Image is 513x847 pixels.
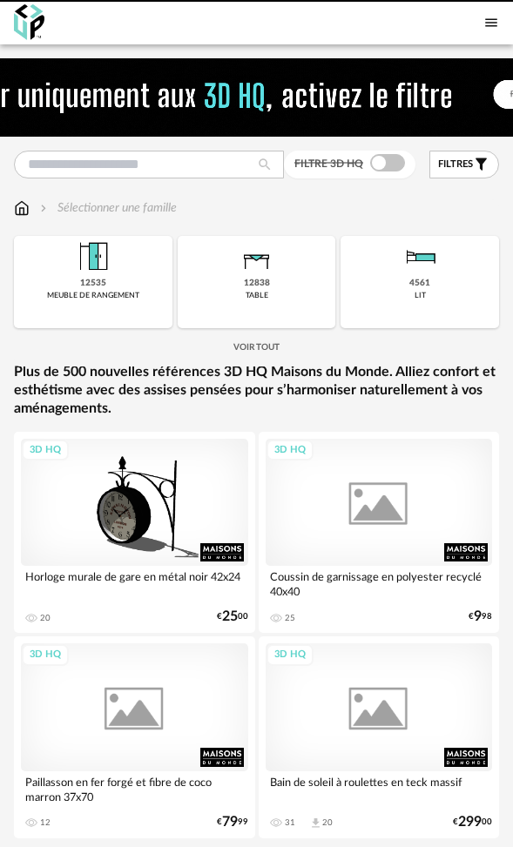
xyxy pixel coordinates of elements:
[14,636,255,838] a: 3D HQ Paillasson en fer forgé et fibre de coco marron 37x70 12 €7999
[285,817,295,828] div: 31
[14,363,499,417] a: Plus de 500 nouvelles références 3D HQ Maisons du Monde. Alliez confort et esthétisme avec des as...
[266,771,493,806] div: Bain de soleil à roulettes en teck massif
[409,278,430,289] div: 4561
[217,817,248,828] div: € 99
[37,199,51,217] img: svg+xml;base64,PHN2ZyB3aWR0aD0iMTYiIGhlaWdodD0iMTYiIHZpZXdCb3g9IjAgMCAxNiAxNiIgZmlsbD0ibm9uZSIgeG...
[267,440,314,461] div: 3D HQ
[468,158,473,171] span: s
[40,613,51,623] div: 20
[322,817,333,828] div: 20
[474,611,482,622] span: 9
[14,199,30,217] img: svg+xml;base64,PHN2ZyB3aWR0aD0iMTYiIGhlaWdodD0iMTciIHZpZXdCb3g9IjAgMCAxNiAxNyIgZmlsbD0ibm9uZSIgeG...
[438,158,468,171] span: filtre
[222,817,238,828] span: 79
[236,236,278,278] img: Table.png
[309,817,322,830] span: Download icon
[37,199,177,217] div: Sélectionner une famille
[14,432,255,634] a: 3D HQ Horloge murale de gare en métal noir 42x24 20 €2500
[259,636,500,838] a: 3D HQ Bain de soleil à roulettes en teck massif 31 Download icon 20 €29900
[266,566,493,601] div: Coussin de garnissage en polyester recyclé 40x40
[21,566,248,601] div: Horloge murale de gare en métal noir 42x24
[40,817,51,828] div: 12
[14,4,44,40] img: OXP
[72,236,114,278] img: Meuble%20de%20rangement.png
[267,644,314,666] div: 3D HQ
[469,611,492,622] div: € 98
[222,611,238,622] span: 25
[473,156,489,172] span: Filter icon
[246,291,268,300] div: table
[415,291,426,300] div: lit
[294,158,363,169] span: Filtre 3D HQ
[458,817,482,828] span: 299
[21,771,248,806] div: Paillasson en fer forgé et fibre de coco marron 37x70
[47,291,139,300] div: meuble de rangement
[80,278,106,289] div: 12535
[453,817,492,828] div: € 00
[483,13,499,31] span: Menu icon
[244,278,270,289] div: 12838
[14,333,499,366] div: Voir tout
[22,440,69,461] div: 3D HQ
[217,611,248,622] div: € 00
[285,613,295,623] div: 25
[399,236,441,278] img: Literie.png
[259,432,500,634] a: 3D HQ Coussin de garnissage en polyester recyclé 40x40 25 €998
[429,151,499,178] button: filtres Filter icon
[22,644,69,666] div: 3D HQ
